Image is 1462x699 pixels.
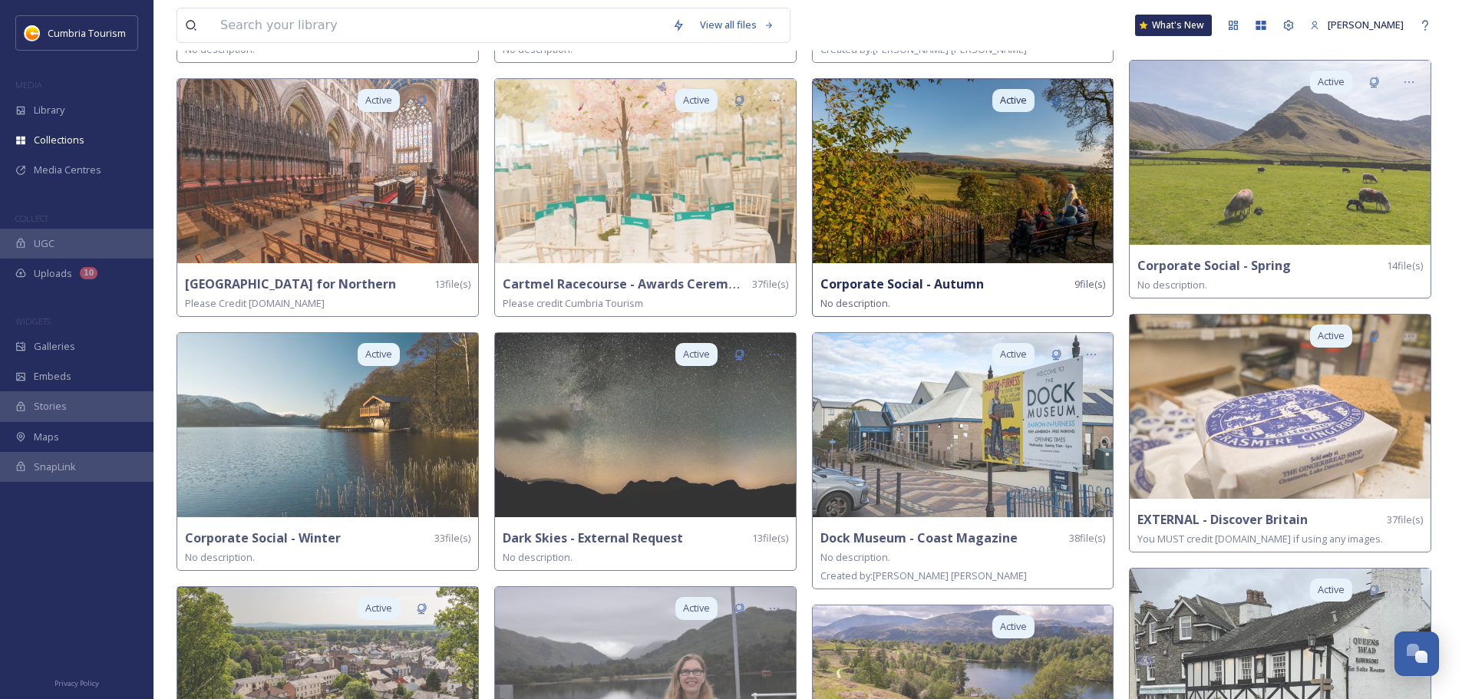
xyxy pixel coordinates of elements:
span: 37 file(s) [752,277,788,292]
span: Active [365,347,392,361]
span: Created by: [PERSON_NAME] [PERSON_NAME] [820,569,1027,582]
span: Active [1000,619,1027,634]
span: Library [34,103,64,117]
img: Buttermere-Spring-3.jpg [1130,61,1431,245]
span: MEDIA [15,79,42,91]
span: Active [683,93,710,107]
span: COLLECT [15,213,48,224]
span: Privacy Policy [54,678,99,688]
div: 10 [80,267,97,279]
span: Active [1000,93,1027,107]
span: No description. [820,550,890,564]
strong: Cartmel Racecourse - Awards Ceremonies [503,275,761,292]
span: UGC [34,236,54,251]
a: [PERSON_NAME] [1302,10,1411,40]
span: Cumbria Tourism [48,26,126,40]
button: Open Chat [1394,631,1439,676]
strong: Dock Museum - Coast Magazine [820,529,1018,546]
strong: Dark Skies - External Request [503,529,683,546]
span: WIDGETS [15,315,51,327]
span: SnapLink [34,460,76,474]
img: images.jpg [25,25,40,41]
img: 2018-06-20__17-38-47.jpg [495,79,796,263]
span: 9 file(s) [1074,277,1105,292]
span: Stories [34,399,67,414]
strong: Corporate Social - Autumn [820,275,984,292]
span: 38 file(s) [1069,531,1105,546]
a: What's New [1135,15,1212,36]
span: No description. [820,296,890,310]
a: View all files [692,10,782,40]
strong: Corporate Social - Winter [185,529,341,546]
span: Collections [34,133,84,147]
span: Maps [34,430,59,444]
img: Eden%2520Cumbria%2520TourismEden%2520Cumbria%2520Tourism559.jpg [177,333,478,517]
img: Lakes%2520Cumbria%2520Tourism1014.jpg [1130,315,1431,499]
img: 29c3a92a-8f04-41f7-9819-5b22a1241ff6.jpg [813,333,1114,517]
span: Uploads [34,266,72,281]
span: Active [1318,74,1345,89]
span: Active [1318,328,1345,343]
img: Kirkby%2520Lonsdale-29.jpg [813,79,1114,263]
span: 13 file(s) [434,277,470,292]
span: Galleries [34,339,75,354]
span: Active [683,347,710,361]
input: Search your library [213,8,665,42]
img: Carlisle-couple-165.jpg [177,79,478,263]
span: [PERSON_NAME] [1328,18,1404,31]
span: Media Centres [34,163,101,177]
span: Please Credit [DOMAIN_NAME] [185,296,325,310]
strong: EXTERNAL - Discover Britain [1137,511,1308,528]
span: Embeds [34,369,71,384]
span: 13 file(s) [752,531,788,546]
strong: Corporate Social - Spring [1137,257,1291,274]
strong: [GEOGRAPHIC_DATA] for Northern [185,275,396,292]
span: 14 file(s) [1387,259,1423,273]
span: Active [1318,582,1345,597]
span: No description. [503,550,573,564]
span: No description. [185,550,255,564]
span: 37 file(s) [1387,513,1423,527]
span: Active [365,93,392,107]
a: Privacy Policy [54,673,99,691]
span: You MUST credit [DOMAIN_NAME] if using any images. [1137,532,1383,546]
span: Active [1000,347,1027,361]
span: No description. [1137,278,1207,292]
span: Please credit Cumbria Tourism [503,296,643,310]
img: A7A07742-Pano.jpg [495,333,796,517]
span: Active [683,601,710,615]
span: Active [365,601,392,615]
span: 33 file(s) [434,531,470,546]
